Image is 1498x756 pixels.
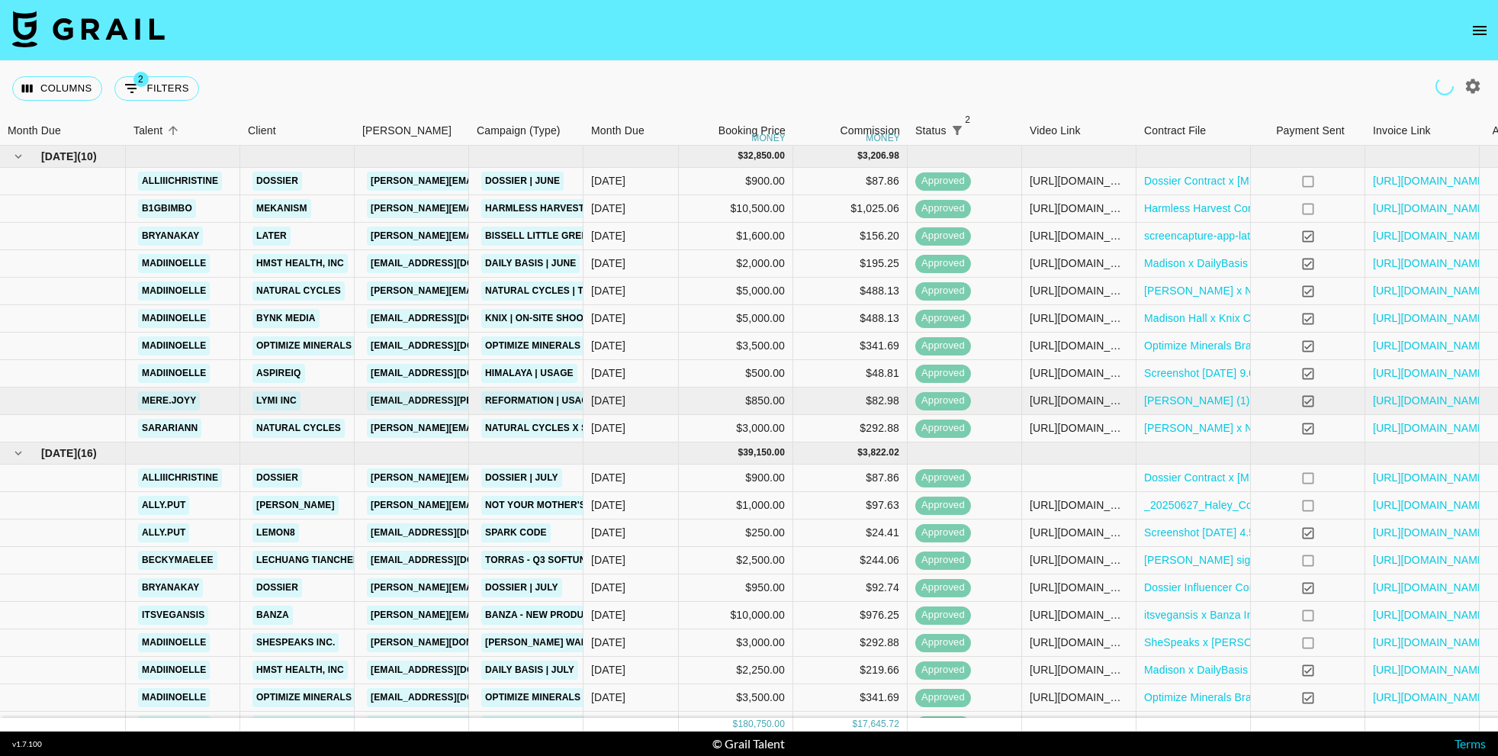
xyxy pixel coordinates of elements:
[1030,497,1128,513] div: https://www.tiktok.com/@ally.put/video/7532233993882750263
[252,688,355,707] a: Optimize Minerals
[1373,525,1488,540] a: [URL][DOMAIN_NAME]
[367,551,538,570] a: [EMAIL_ADDRESS][DOMAIN_NAME]
[138,364,210,383] a: madiinoelle
[591,201,625,216] div: Jun '25
[915,116,947,146] div: Status
[793,520,908,547] div: $24.41
[252,606,293,625] a: Banza
[915,690,971,705] span: approved
[138,716,210,735] a: madiinoelle
[367,172,616,191] a: [PERSON_NAME][EMAIL_ADDRESS][DOMAIN_NAME]
[793,415,908,442] div: $292.88
[793,250,908,278] div: $195.25
[481,254,580,273] a: Daily Basis | June
[481,716,639,735] a: Usage | Gruns x Madiinoelle
[793,223,908,250] div: $156.20
[252,172,302,191] a: Dossier
[41,446,77,461] span: [DATE]
[1144,365,1315,381] a: Screenshot [DATE] 9.02.05 AM.png
[1144,256,1373,271] a: Madison x DailyBasis - Creator Contract (1).pdf
[1434,76,1455,96] span: Refreshing users, clients, campaigns...
[138,468,222,487] a: alliiichristine
[793,492,908,520] div: $97.63
[1144,525,1315,540] a: Screenshot [DATE] 4.50.57 PM.png
[793,305,908,333] div: $488.13
[77,149,97,164] span: ( 10 )
[1030,256,1128,271] div: https://www.instagram.com/p/DKuf5OKCSwo/
[12,739,42,749] div: v 1.7.100
[252,227,291,246] a: Later
[1030,690,1128,705] div: https://www.instagram.com/reel/DMX9bjhScps/
[591,662,625,677] div: Jul '25
[793,168,908,195] div: $87.86
[367,496,694,515] a: [PERSON_NAME][EMAIL_ADDRESS][PERSON_NAME][DOMAIN_NAME]
[367,309,538,328] a: [EMAIL_ADDRESS][DOMAIN_NAME]
[915,394,971,408] span: approved
[367,391,616,410] a: [EMAIL_ADDRESS][PERSON_NAME][DOMAIN_NAME]
[133,72,149,87] span: 2
[679,712,793,739] div: $300.00
[481,281,635,301] a: Natural Cycles | Traveling
[1030,116,1081,146] div: Video Link
[908,116,1022,146] div: Status
[793,602,908,629] div: $976.25
[481,523,551,542] a: Spark Code
[1373,256,1488,271] a: [URL][DOMAIN_NAME]
[915,526,971,540] span: approved
[915,608,971,622] span: approved
[583,116,679,146] div: Month Due
[591,338,625,353] div: Jun '25
[1373,552,1488,568] a: [URL][DOMAIN_NAME]
[591,365,625,381] div: Jun '25
[8,146,29,167] button: hide children
[743,150,785,162] div: 32,850.00
[367,254,538,273] a: [EMAIL_ADDRESS][DOMAIN_NAME]
[138,309,210,328] a: madiinoelle
[252,633,339,652] a: SheSpeaks Inc.
[12,76,102,101] button: Select columns
[367,281,694,301] a: [PERSON_NAME][EMAIL_ADDRESS][PERSON_NAME][DOMAIN_NAME]
[367,227,694,246] a: [PERSON_NAME][EMAIL_ADDRESS][PERSON_NAME][DOMAIN_NAME]
[1144,470,1481,485] a: Dossier Contract x [MEDICAL_DATA][PERSON_NAME]-July.docx.pdf
[743,446,785,459] div: 39,150.00
[1373,662,1488,677] a: [URL][DOMAIN_NAME]
[126,116,240,146] div: Talent
[138,688,210,707] a: madiinoelle
[1373,116,1431,146] div: Invoice Link
[793,360,908,388] div: $48.81
[1251,116,1365,146] div: Payment Sent
[1144,393,1268,408] a: [PERSON_NAME] (1).pdf
[679,250,793,278] div: $2,000.00
[240,116,355,146] div: Client
[138,496,189,515] a: ally.put
[481,227,621,246] a: BISSELL Little Green Mini
[915,471,971,485] span: approved
[252,523,299,542] a: LEMON8
[138,336,210,355] a: madiinoelle
[367,661,538,680] a: [EMAIL_ADDRESS][DOMAIN_NAME]
[793,629,908,657] div: $292.88
[1030,310,1128,326] div: https://www.instagram.com/p/DK0JW-fJtCf/
[481,336,612,355] a: Optimize Minerals | May
[481,633,701,652] a: [PERSON_NAME] Walmart | Summer Shave
[915,421,971,436] span: approved
[591,497,625,513] div: Jul '25
[915,256,971,271] span: approved
[915,663,971,677] span: approved
[481,391,599,410] a: Reformation | Usage
[252,336,355,355] a: Optimize Minerals
[733,718,738,731] div: $
[367,468,616,487] a: [PERSON_NAME][EMAIL_ADDRESS][DOMAIN_NAME]
[252,468,302,487] a: Dossier
[1030,338,1128,353] div: https://www.instagram.com/p/DLf2L2zylGL/
[1373,635,1488,650] a: [URL][DOMAIN_NAME]
[840,116,900,146] div: Commission
[1373,173,1488,188] a: [URL][DOMAIN_NAME]
[1455,736,1486,751] a: Terms
[252,578,302,597] a: Dossier
[1373,338,1488,353] a: [URL][DOMAIN_NAME]
[469,116,583,146] div: Campaign (Type)
[915,229,971,243] span: approved
[1373,393,1488,408] a: [URL][DOMAIN_NAME]
[252,309,320,328] a: Bynk Media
